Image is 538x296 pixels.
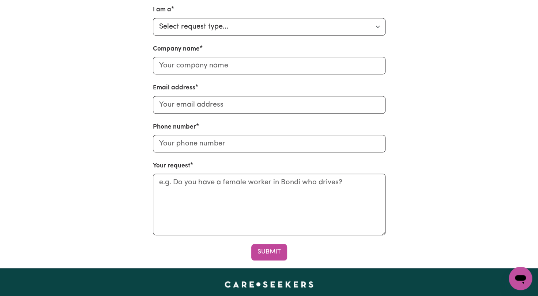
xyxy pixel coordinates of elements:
label: Email address [153,83,195,93]
label: Your request [153,161,190,171]
a: Careseekers home page [225,281,313,287]
input: Your phone number [153,135,385,152]
iframe: Button to launch messaging window [509,267,532,290]
label: Company name [153,44,200,54]
label: I am a [153,5,171,15]
input: Your company name [153,57,385,74]
label: Phone number [153,122,196,132]
button: Submit [251,244,287,260]
input: Your email address [153,96,385,114]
